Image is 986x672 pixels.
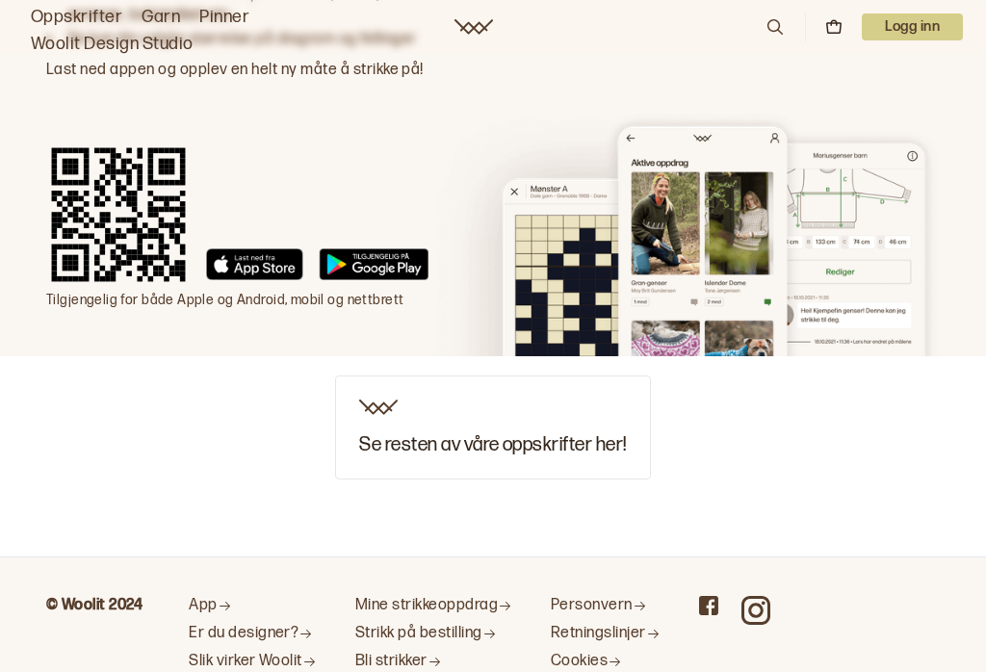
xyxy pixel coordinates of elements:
[355,596,512,616] a: Mine strikkeoppdrag
[319,248,428,281] img: Google Play
[862,13,963,40] p: Logg inn
[46,291,428,310] p: Tilgjengelig for både Apple og Android, mobil og nettbrett
[206,248,303,287] a: App Store
[741,596,770,625] a: Woolit on Instagram
[206,248,303,281] img: App Store
[454,19,493,35] a: Woolit
[31,4,122,31] a: Oppskrifter
[199,4,249,31] a: Pinner
[142,4,180,31] a: Garn
[189,652,317,672] a: Slik virker Woolit
[551,596,661,616] a: Personvern
[46,596,143,614] b: © Woolit 2024
[551,624,661,644] a: Retningslinjer
[355,652,512,672] a: Bli strikker
[699,596,718,615] a: Woolit on Facebook
[319,248,428,287] a: Google Play
[551,652,661,672] a: Cookies
[862,13,963,40] button: User dropdown
[428,109,940,357] img: Woolit App
[355,624,512,644] a: Strikk på bestilling
[31,31,194,58] a: Woolit Design Studio
[46,61,428,81] p: Last ned appen og opplev en helt ny måte å strikke på!
[359,434,626,455] h3: Se resten av våre oppskrifter her!
[189,624,317,644] a: Er du designer?
[189,596,317,616] a: App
